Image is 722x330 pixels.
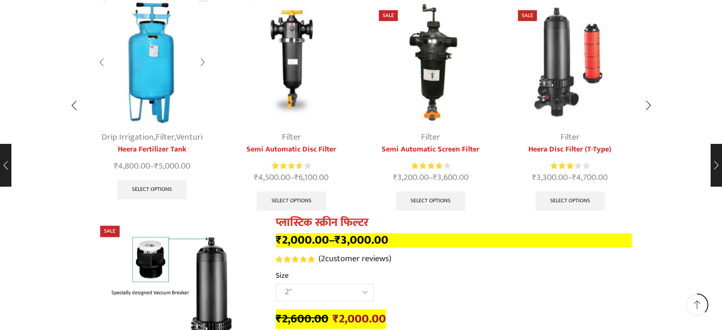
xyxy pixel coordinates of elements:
span: Sale [100,226,119,236]
p: – [276,233,632,247]
a: Semi Automatic Disc Filter [230,144,353,155]
span: – [508,171,632,184]
a: Filter [282,130,301,144]
span: ₹ [114,159,118,173]
span: ₹ [532,170,536,185]
img: Heera Fertilizer Tank [91,0,214,124]
div: Previous slide [62,94,86,118]
a: Select options for “Heera Disc Filter (T-Type)” [535,191,605,210]
div: Next slide [637,94,660,118]
span: ₹ [154,159,159,173]
bdi: 3,000.00 [335,230,388,250]
span: ₹ [335,230,341,250]
span: 2 [321,252,325,266]
span: Rated out of 5 [412,161,442,171]
bdi: 4,800.00 [114,159,150,173]
a: Filter [156,130,174,144]
a: Semi Automatic Screen Filter [369,144,493,155]
span: – [369,171,493,184]
a: Venturi [176,130,203,144]
div: Rated 3.67 out of 5 [272,161,310,171]
span: 2 [276,256,316,263]
bdi: 2,000.00 [276,230,329,250]
span: ₹ [393,170,397,185]
span: – [91,160,214,173]
bdi: 2,000.00 [333,309,386,329]
a: Heera Fertilizer Tank [91,144,214,155]
bdi: 3,300.00 [532,170,568,185]
bdi: 2,600.00 [276,309,328,329]
a: Select options for “Semi Automatic Screen Filter” [396,191,465,210]
bdi: 5,000.00 [154,159,190,173]
span: ₹ [333,309,339,329]
bdi: 6,100.00 [294,170,328,185]
span: ₹ [276,309,282,329]
div: , , [91,131,214,144]
span: – [230,171,353,184]
span: Rated out of 5 [272,161,300,171]
span: ₹ [294,170,299,185]
a: Filter [421,130,440,144]
span: ₹ [433,170,437,185]
bdi: 3,200.00 [393,170,429,185]
span: Rated out of 5 based on customer ratings [276,256,314,263]
div: Rated 3.92 out of 5 [412,161,450,171]
div: Rated 5.00 out of 5 [276,256,314,263]
a: (2customer reviews) [319,253,391,265]
a: Select options for “Heera Fertilizer Tank” [117,180,187,199]
bdi: 3,600.00 [433,170,469,185]
span: ₹ [254,170,258,185]
a: Heera Disc Filter (T-Type) [508,144,632,155]
img: Semi Automatic Screen Filter [369,0,493,124]
a: Drip Irrigation [102,130,154,144]
span: ₹ [276,230,282,250]
bdi: 4,500.00 [254,170,290,185]
span: ₹ [572,170,576,185]
a: Filter [561,130,580,144]
span: Sale [518,10,537,21]
img: Heera Disc Filter (T-Type) [508,0,632,124]
span: Sale [379,10,398,21]
div: Rated 3.00 out of 5 [551,161,589,171]
span: Rated out of 5 [551,161,574,171]
bdi: 4,700.00 [572,170,608,185]
h1: प्लास्टिक स्क्रीन फिल्टर [276,216,632,230]
a: Select options for “Semi Automatic Disc Filter” [257,191,326,210]
img: Semi Automatic Disc Filter [230,0,353,124]
label: Size [276,270,289,281]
